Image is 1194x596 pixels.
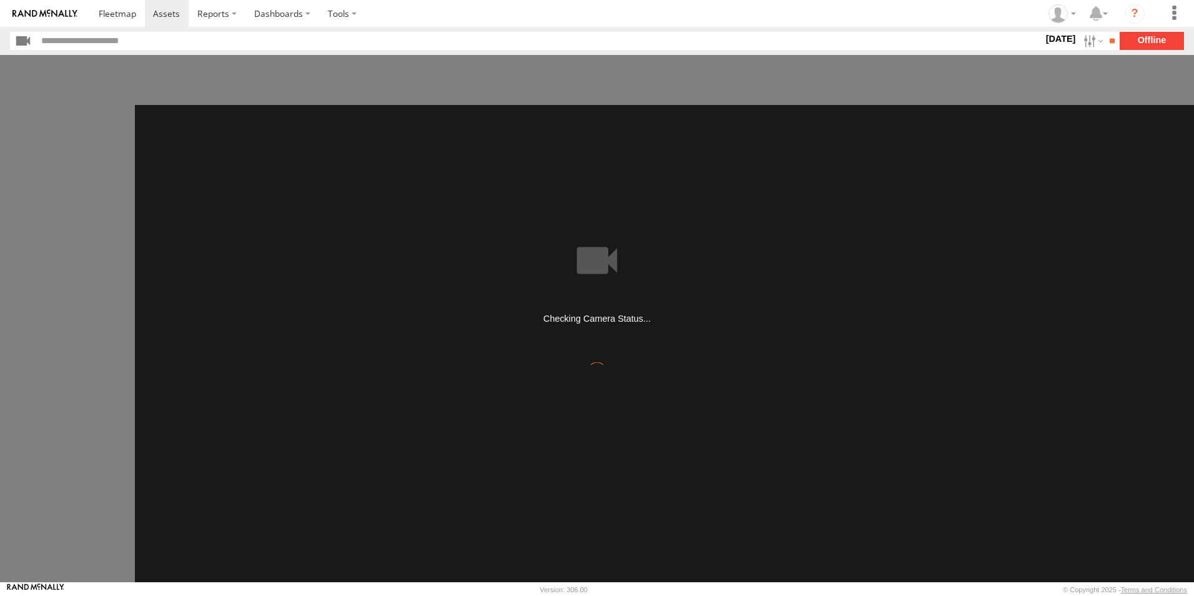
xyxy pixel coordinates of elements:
[1125,4,1145,24] i: ?
[12,9,77,18] img: rand-logo.svg
[1063,586,1187,594] div: © Copyright 2025 -
[1043,32,1078,46] label: [DATE]
[1044,4,1080,23] div: Jonathan Soto
[1121,586,1187,594] a: Terms and Conditions
[1078,32,1105,50] label: Search Filter Options
[540,586,588,594] div: Version: 306.00
[7,584,64,596] a: Visit our Website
